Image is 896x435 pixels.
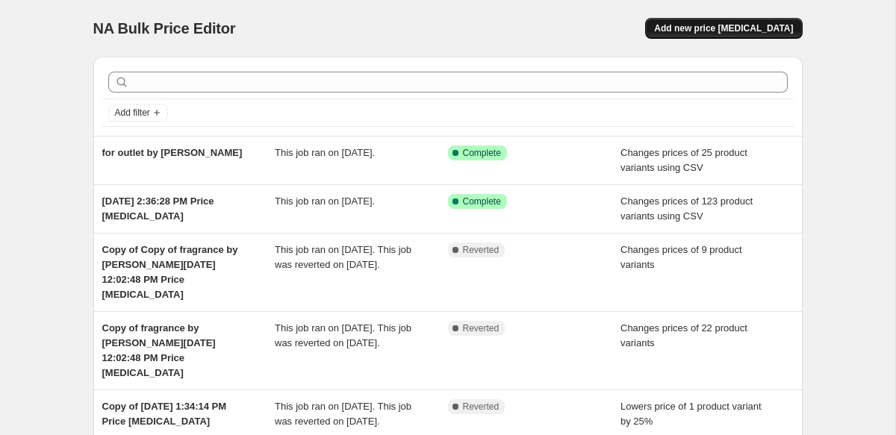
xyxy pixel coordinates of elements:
span: Complete [463,195,501,207]
span: Copy of [DATE] 1:34:14 PM Price [MEDICAL_DATA] [102,401,227,427]
span: Add filter [115,107,150,119]
span: This job ran on [DATE]. This job was reverted on [DATE]. [275,244,411,270]
span: This job ran on [DATE]. This job was reverted on [DATE]. [275,401,411,427]
span: Reverted [463,244,500,256]
span: Changes prices of 25 product variants using CSV [620,147,747,173]
span: for outlet by [PERSON_NAME] [102,147,243,158]
span: Reverted [463,322,500,334]
span: This job ran on [DATE]. [275,147,375,158]
span: Lowers price of 1 product variant by 25% [620,401,762,427]
span: NA Bulk Price Editor [93,20,236,37]
span: Complete [463,147,501,159]
span: This job ran on [DATE]. [275,195,375,207]
button: Add new price [MEDICAL_DATA] [645,18,802,39]
span: Reverted [463,401,500,413]
span: [DATE] 2:36:28 PM Price [MEDICAL_DATA] [102,195,214,222]
span: Changes prices of 123 product variants using CSV [620,195,753,222]
span: Copy of Copy of fragrance by [PERSON_NAME][DATE] 12:02:48 PM Price [MEDICAL_DATA] [102,244,238,300]
span: Changes prices of 22 product variants [620,322,747,348]
span: Copy of fragrance by [PERSON_NAME][DATE] 12:02:48 PM Price [MEDICAL_DATA] [102,322,216,378]
span: Add new price [MEDICAL_DATA] [654,22,793,34]
span: This job ran on [DATE]. This job was reverted on [DATE]. [275,322,411,348]
span: Changes prices of 9 product variants [620,244,742,270]
button: Add filter [108,104,168,122]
